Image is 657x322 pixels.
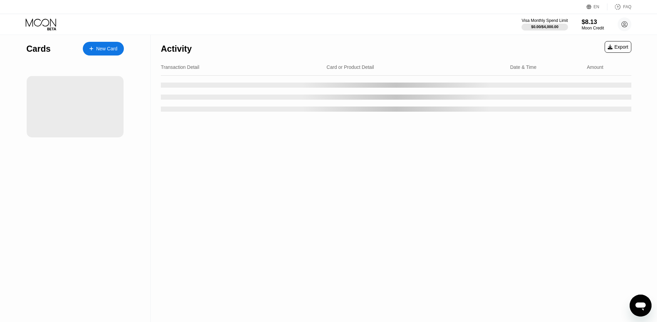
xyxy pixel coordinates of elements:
div: New Card [83,42,124,55]
div: $8.13 [582,18,604,26]
div: Visa Monthly Spend Limit$0.00/$4,000.00 [521,18,568,30]
div: Export [605,41,631,53]
div: EN [587,3,607,10]
div: Transaction Detail [161,64,199,70]
div: $8.13Moon Credit [582,18,604,30]
div: Export [608,44,628,50]
div: Date & Time [510,64,537,70]
div: Activity [161,44,192,54]
div: EN [594,4,600,9]
div: $0.00 / $4,000.00 [531,25,558,29]
div: Cards [26,44,51,54]
div: Amount [587,64,603,70]
div: FAQ [623,4,631,9]
div: Visa Monthly Spend Limit [521,18,568,23]
iframe: Кнопка запуска окна обмена сообщениями [630,295,652,317]
div: Moon Credit [582,26,604,30]
div: FAQ [607,3,631,10]
div: New Card [96,46,117,52]
div: Card or Product Detail [326,64,374,70]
